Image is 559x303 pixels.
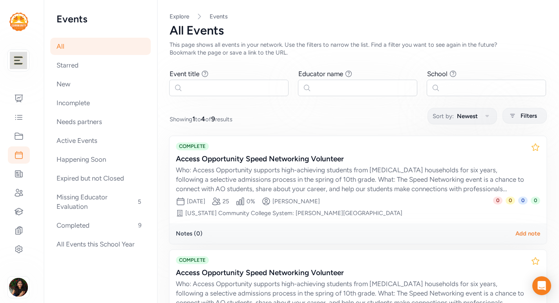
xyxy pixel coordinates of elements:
span: COMPLETE [176,256,209,264]
img: logo [9,13,28,31]
div: Event title [170,69,199,78]
div: Open Intercom Messenger [532,276,551,295]
div: All [50,38,151,55]
div: [DATE] [187,197,205,205]
div: All Events [170,24,546,38]
a: Explore [170,13,189,20]
img: logo [10,52,27,69]
div: Who: Access Opportunity supports high-achieving students from [MEDICAL_DATA] households for six y... [176,165,524,193]
a: Events [210,13,228,20]
span: 9 [135,221,144,230]
div: Active Events [50,132,151,149]
span: 0 [531,197,540,204]
span: 0 [518,197,528,204]
div: This page shows all events in your network. Use the filters to narrow the list. Find a filter you... [170,41,521,57]
span: 0 [506,197,515,204]
span: COMPLETE [176,142,209,150]
nav: Breadcrumb [170,13,546,20]
div: School [427,69,448,78]
span: 25 [223,197,229,205]
h2: Events [57,13,144,25]
div: Access Opportunity Speed Networking Volunteer [176,267,524,278]
span: Filters [521,111,537,120]
div: Starred [50,57,151,74]
div: Notes ( 0 ) [176,230,203,237]
span: 5 [135,197,144,206]
div: Add note [515,230,540,237]
div: Incomplete [50,94,151,111]
div: All Events this School Year [50,235,151,253]
div: Needs partners [50,113,151,130]
div: Missing Educator Evaluation [50,188,151,215]
div: Expired but not Closed [50,170,151,187]
div: Access Opportunity Speed Networking Volunteer [176,153,524,164]
span: 0 [493,197,502,204]
div: Completed [50,217,151,234]
div: Educator name [298,69,343,78]
div: New [50,75,151,93]
span: 9 [211,115,215,123]
div: [US_STATE] Community College System: [PERSON_NAME][GEOGRAPHIC_DATA] [185,209,402,217]
span: Sort by: [433,111,454,121]
button: Sort by:Newest [427,108,497,124]
div: Happening Soon [50,151,151,168]
div: [PERSON_NAME] [272,197,320,205]
span: 0 % [247,197,255,205]
span: 1 [192,115,195,123]
span: Newest [457,111,478,121]
span: 4 [201,115,205,123]
span: Showing to of results [170,114,232,124]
